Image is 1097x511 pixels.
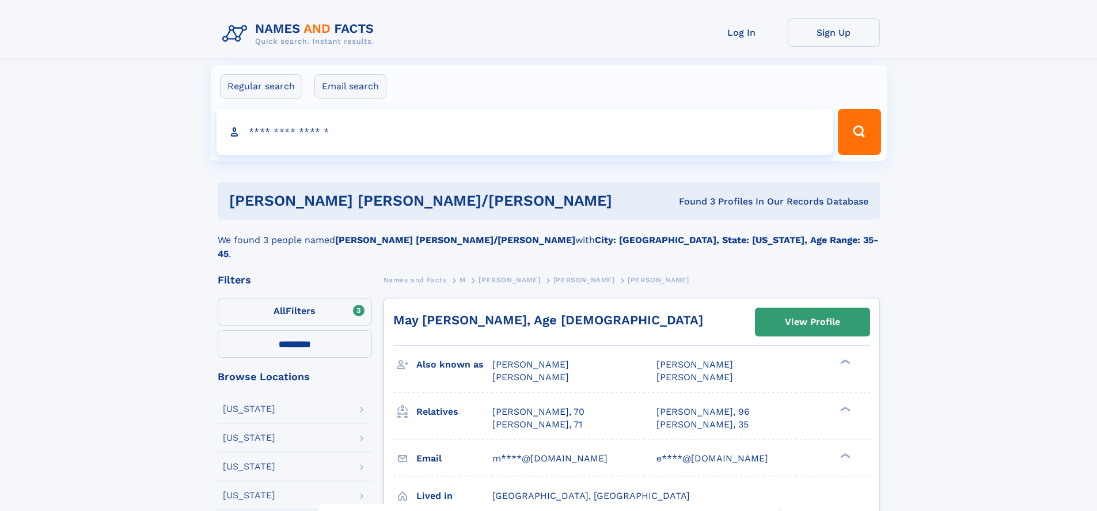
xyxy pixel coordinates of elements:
[479,276,540,284] span: [PERSON_NAME]
[460,272,466,287] a: M
[217,109,833,155] input: search input
[553,276,615,284] span: [PERSON_NAME]
[837,405,851,412] div: ❯
[492,372,569,383] span: [PERSON_NAME]
[335,234,575,245] b: [PERSON_NAME] [PERSON_NAME]/[PERSON_NAME]
[492,406,584,418] a: [PERSON_NAME], 70
[696,18,788,47] a: Log In
[218,234,878,259] b: City: [GEOGRAPHIC_DATA], State: [US_STATE], Age Range: 35-45
[837,358,851,366] div: ❯
[218,18,384,50] img: Logo Names and Facts
[223,433,275,442] div: [US_STATE]
[220,74,302,99] label: Regular search
[756,308,870,336] a: View Profile
[646,195,868,208] div: Found 3 Profiles In Our Records Database
[628,276,689,284] span: [PERSON_NAME]
[788,18,880,47] a: Sign Up
[656,372,733,383] span: [PERSON_NAME]
[218,298,372,325] label: Filters
[393,313,703,327] a: May [PERSON_NAME], Age [DEMOGRAPHIC_DATA]
[656,418,749,431] a: [PERSON_NAME], 35
[838,109,880,155] button: Search Button
[274,305,286,316] span: All
[785,309,840,335] div: View Profile
[218,372,372,382] div: Browse Locations
[479,272,540,287] a: [PERSON_NAME]
[314,74,386,99] label: Email search
[223,462,275,471] div: [US_STATE]
[218,219,880,261] div: We found 3 people named with .
[223,491,275,500] div: [US_STATE]
[837,452,851,459] div: ❯
[416,449,492,468] h3: Email
[416,355,492,374] h3: Also known as
[656,359,733,370] span: [PERSON_NAME]
[492,418,582,431] a: [PERSON_NAME], 71
[416,402,492,422] h3: Relatives
[656,406,750,418] a: [PERSON_NAME], 96
[223,404,275,414] div: [US_STATE]
[460,276,466,284] span: M
[492,359,569,370] span: [PERSON_NAME]
[218,275,372,285] div: Filters
[384,272,447,287] a: Names and Facts
[492,490,690,501] span: [GEOGRAPHIC_DATA], [GEOGRAPHIC_DATA]
[229,194,646,208] h1: [PERSON_NAME] [PERSON_NAME]/[PERSON_NAME]
[416,486,492,506] h3: Lived in
[553,272,615,287] a: [PERSON_NAME]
